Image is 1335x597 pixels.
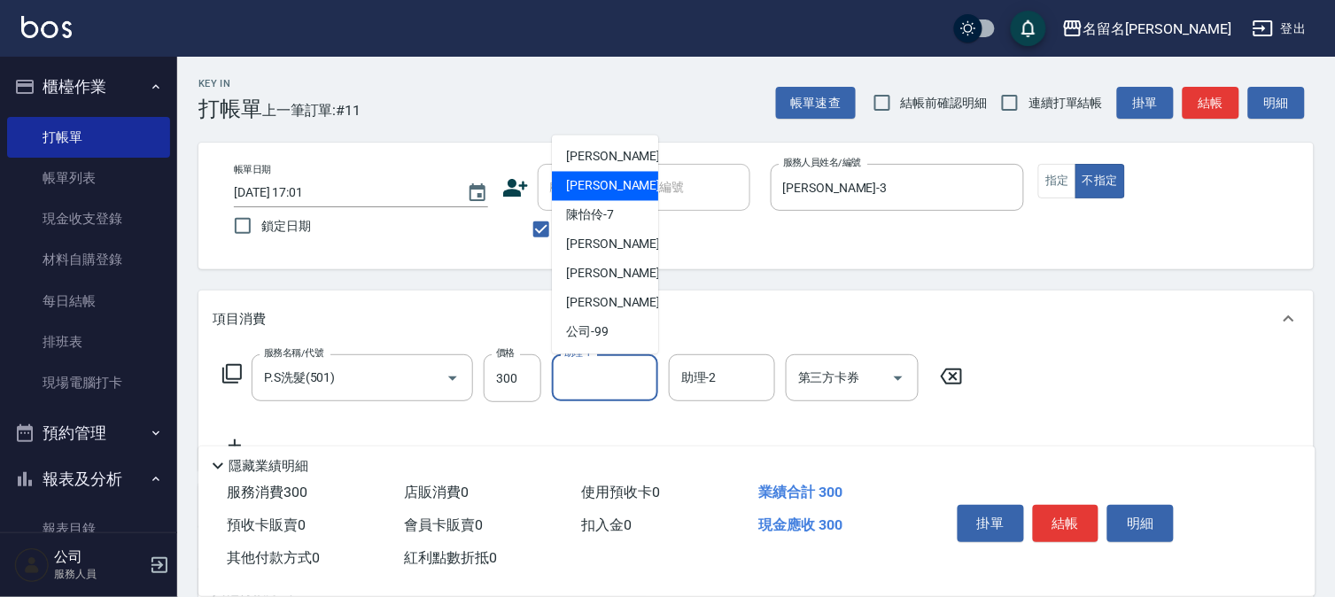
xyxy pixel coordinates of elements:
[1246,12,1314,45] button: 登出
[7,158,170,198] a: 帳單列表
[21,16,72,38] img: Logo
[758,484,842,500] span: 業績合計 300
[234,178,449,207] input: YYYY/MM/DD hh:mm
[7,508,170,549] a: 報表目錄
[7,117,170,158] a: 打帳單
[758,516,842,533] span: 現金應收 300
[566,177,671,196] span: [PERSON_NAME] -3
[404,516,483,533] span: 會員卡販賣 0
[262,99,361,121] span: 上一筆訂單:#11
[1107,505,1174,542] button: 明細
[1083,18,1231,40] div: 名留名[PERSON_NAME]
[227,484,307,500] span: 服務消費 300
[227,549,320,566] span: 其他付款方式 0
[958,505,1024,542] button: 掛單
[404,484,469,500] span: 店販消費 0
[566,148,671,167] span: [PERSON_NAME] -1
[7,198,170,239] a: 現金收支登錄
[229,457,308,476] p: 隱藏業績明細
[566,206,614,225] span: 陳怡伶 -7
[234,163,271,176] label: 帳單日期
[198,291,1314,347] div: 項目消費
[404,549,497,566] span: 紅利點數折抵 0
[566,323,609,342] span: 公司 -99
[566,236,678,254] span: [PERSON_NAME] -21
[1075,164,1125,198] button: 不指定
[1011,11,1046,46] button: save
[54,566,144,582] p: 服務人員
[776,87,856,120] button: 帳單速查
[7,322,170,362] a: 排班表
[7,362,170,403] a: 現場電腦打卡
[439,364,467,392] button: Open
[7,64,170,110] button: 櫃檯作業
[7,239,170,280] a: 材料自購登錄
[456,172,499,214] button: Choose date, selected date is 2025-08-19
[884,364,912,392] button: Open
[1055,11,1238,47] button: 名留名[PERSON_NAME]
[54,548,144,566] h5: 公司
[1033,505,1099,542] button: 結帳
[581,484,660,500] span: 使用預收卡 0
[566,294,678,313] span: [PERSON_NAME] -22
[261,217,311,236] span: 鎖定日期
[1183,87,1239,120] button: 結帳
[213,310,266,329] p: 項目消費
[901,94,988,112] span: 結帳前確認明細
[1117,87,1174,120] button: 掛單
[198,78,262,89] h2: Key In
[1248,87,1305,120] button: 明細
[496,346,515,360] label: 價格
[1028,94,1103,112] span: 連續打單結帳
[227,516,306,533] span: 預收卡販賣 0
[1038,164,1076,198] button: 指定
[7,281,170,322] a: 每日結帳
[7,410,170,456] button: 預約管理
[566,265,678,283] span: [PERSON_NAME] -22
[14,547,50,583] img: Person
[581,516,632,533] span: 扣入金 0
[264,346,323,360] label: 服務名稱/代號
[783,156,861,169] label: 服務人員姓名/編號
[7,456,170,502] button: 報表及分析
[198,97,262,121] h3: 打帳單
